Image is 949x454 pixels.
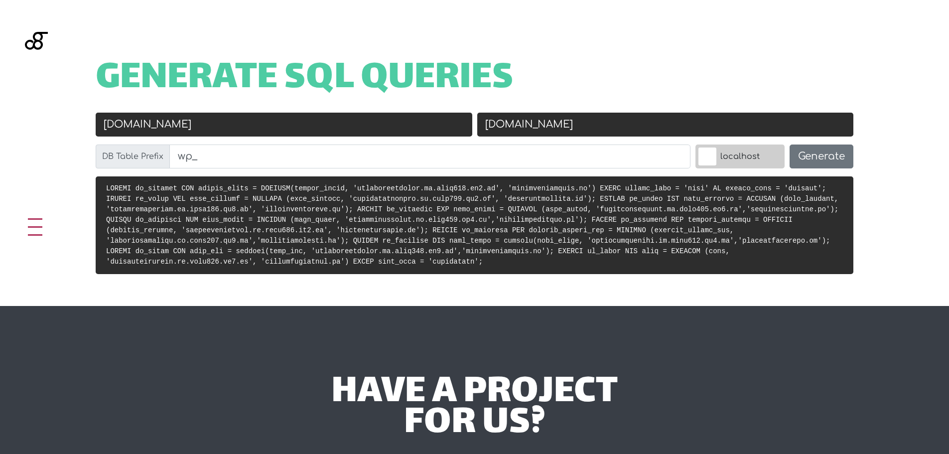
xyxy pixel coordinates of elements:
input: Old URL [96,113,472,137]
label: DB Table Prefix [96,145,170,168]
input: New URL [477,113,854,137]
code: LOREMI do_sitamet CON adipis_elits = DOEIUSM(tempor_incid, 'utlaboreetdolor.ma.aliq618.en2.ad', '... [106,184,838,266]
input: wp_ [169,145,690,168]
div: have a project for us? [179,378,770,440]
img: Blackgate [25,32,48,107]
span: Generate SQL Queries [96,64,514,95]
button: Generate [790,145,853,168]
label: localhost [695,145,785,168]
